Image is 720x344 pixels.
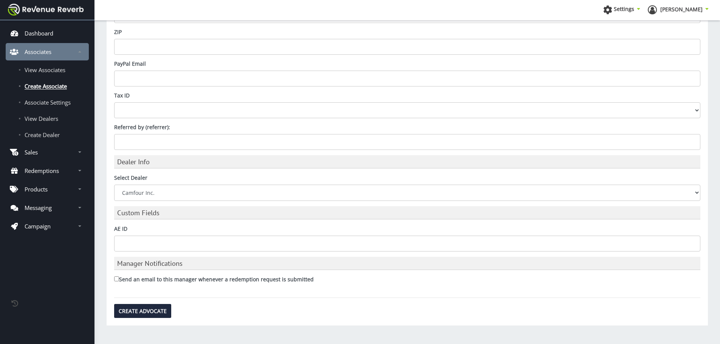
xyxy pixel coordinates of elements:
[6,111,89,126] a: View Dealers
[25,167,59,174] p: Redemptions
[25,185,48,193] p: Products
[6,162,89,179] a: Redemptions
[114,225,127,233] label: AE ID
[25,66,65,74] span: View Associates
[25,99,71,106] span: Associate Settings
[114,60,146,68] label: PayPal Email
[6,127,89,142] a: Create Dealer
[25,131,60,139] span: Create Dealer
[114,155,700,168] h3: Dealer Info
[6,218,89,235] a: Campaign
[114,174,147,182] label: Select Dealer
[114,276,119,281] input: Send an email to this manager whenever a redemption request is submitted
[114,206,700,219] h3: Custom Fields
[114,304,171,318] input: Create Advocate
[25,115,58,122] span: View Dealers
[6,143,89,161] a: Sales
[25,222,51,230] p: Campaign
[25,204,52,211] p: Messaging
[25,148,38,156] p: Sales
[114,92,130,99] label: Tax ID
[25,29,53,37] p: Dashboard
[6,79,89,94] a: Create Associate
[114,276,314,283] label: Send an email to this manager whenever a redemption request is submitted
[114,257,700,270] h3: Manager Notifications
[114,123,170,131] label: Referred by (referrer):
[6,25,89,42] a: Dashboard
[6,95,89,110] a: Associate Settings
[614,5,634,12] span: Settings
[114,28,122,36] label: ZIP
[648,5,657,14] img: ph-profile.png
[648,5,709,17] a: [PERSON_NAME]
[6,62,89,77] a: View Associates
[660,6,703,13] span: [PERSON_NAME]
[8,4,84,15] img: navbar brand
[25,82,67,90] span: Create Associate
[603,5,640,17] a: Settings
[6,199,89,216] a: Messaging
[25,48,51,56] p: Associates
[6,43,89,60] a: Associates
[6,180,89,198] a: Products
